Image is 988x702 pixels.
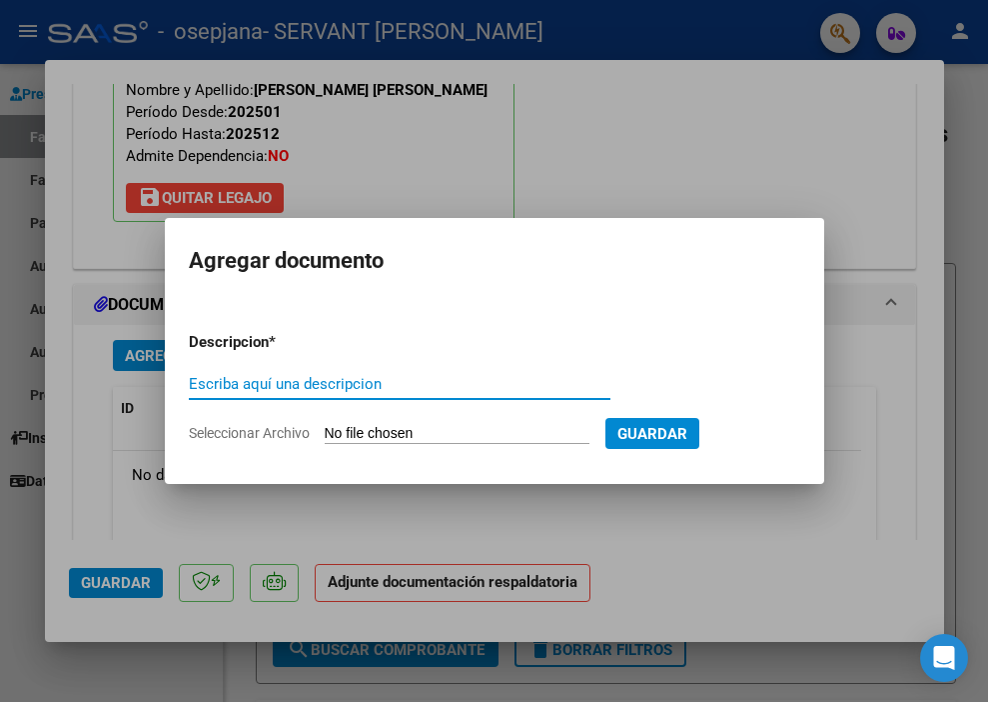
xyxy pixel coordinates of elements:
[920,634,968,682] div: Open Intercom Messenger
[189,425,310,441] span: Seleccionar Archivo
[189,242,800,280] h2: Agregar documento
[189,331,373,354] p: Descripcion
[617,425,687,443] span: Guardar
[605,418,699,449] button: Guardar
